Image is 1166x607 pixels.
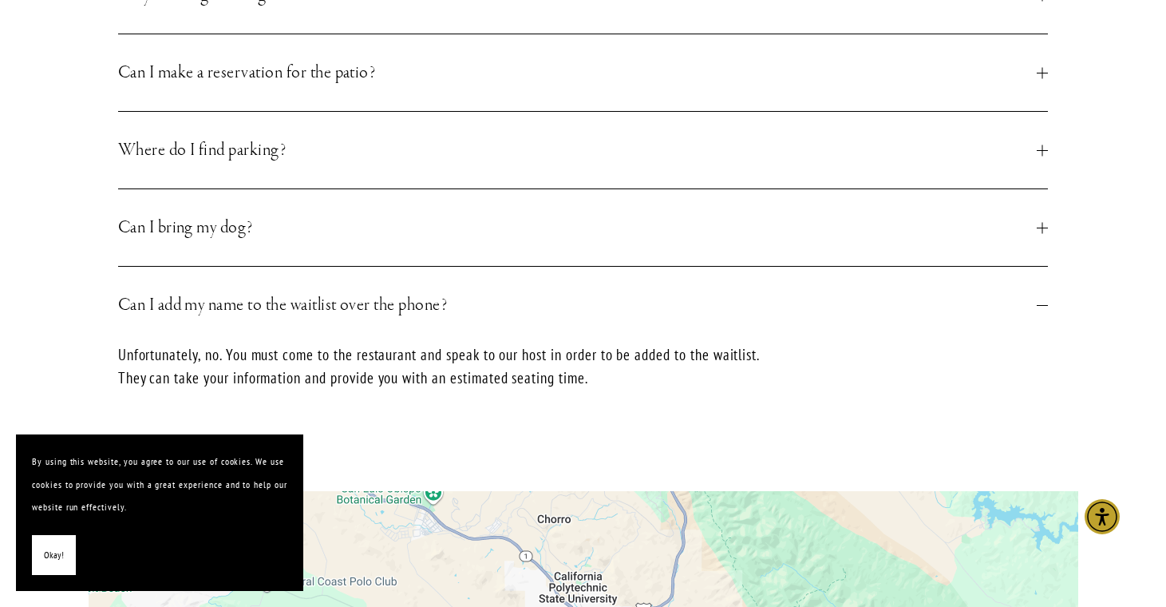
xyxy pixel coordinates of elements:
[118,213,1038,242] span: Can I bring my dog?
[16,434,303,591] section: Cookie banner
[118,343,1049,413] div: Can I add my name to the waitlist over the phone?
[44,544,64,567] span: Okay!
[118,189,1049,266] button: Can I bring my dog?
[32,450,287,519] p: By using this website, you agree to our use of cookies. We use cookies to provide you with a grea...
[32,535,76,576] button: Okay!
[118,58,1038,87] span: Can I make a reservation for the patio?
[1085,499,1120,534] div: Accessibility Menu
[118,267,1049,343] button: Can I add my name to the waitlist over the phone?
[118,34,1049,111] button: Can I make a reservation for the patio?
[118,136,1038,165] span: Where do I find parking?
[118,343,769,389] p: Unfortunately, no. You must come to the restaurant and speak to our host in order to be added to ...
[118,291,1038,319] span: Can I add my name to the waitlist over the phone?
[118,112,1049,188] button: Where do I find parking?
